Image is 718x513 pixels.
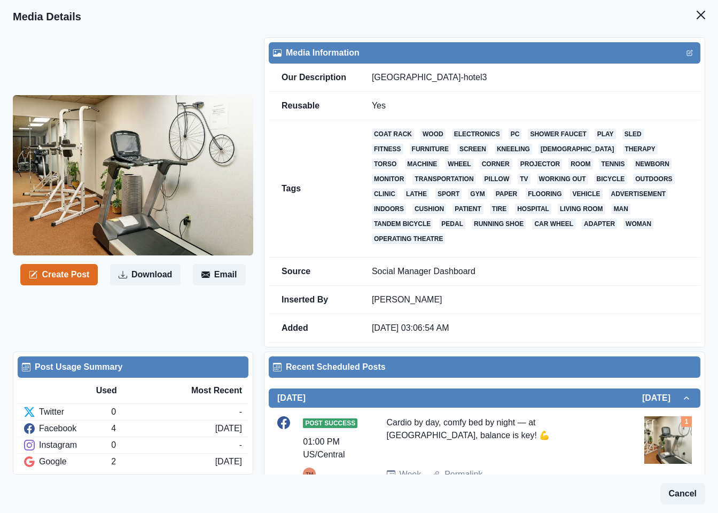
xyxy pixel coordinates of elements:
div: 0 [111,439,239,452]
a: adapter [582,219,617,229]
a: outdoors [633,174,674,184]
div: Post Usage Summary [22,361,244,374]
a: corner [480,159,512,169]
a: tire [490,204,509,214]
a: play [595,129,616,139]
a: paper [494,189,519,199]
div: Total Media Attached [681,416,692,427]
a: [DEMOGRAPHIC_DATA] [538,144,616,154]
a: coat rack [372,129,414,139]
a: tv [518,174,530,184]
div: Used [96,384,169,397]
div: Twitter [24,406,111,418]
a: advertisement [609,189,668,199]
div: Cardio by day, comfy bed by night — at [GEOGRAPHIC_DATA], balance is key! 💪 [387,416,615,460]
a: pillow [482,174,512,184]
div: [DATE] [215,455,242,468]
a: gym [468,189,487,199]
a: furniture [410,144,451,154]
a: flooring [526,189,564,199]
div: - [239,439,242,452]
a: sled [622,129,644,139]
div: Recent Scheduled Posts [273,361,696,374]
a: room [568,159,592,169]
a: man [612,204,630,214]
td: Our Description [269,64,359,92]
a: [PERSON_NAME] [372,295,442,304]
td: Reusable [269,92,359,120]
div: Tony Manalo [306,468,313,480]
a: bicycle [595,174,627,184]
div: Google [24,455,111,468]
a: shower faucet [528,129,588,139]
a: projector [518,159,562,169]
button: Email [193,264,246,285]
img: hpk3jhnxssh4fwvv0k2j [13,95,253,255]
button: [DATE][DATE] [269,388,700,408]
h2: [DATE] [277,393,306,403]
a: newborn [634,159,672,169]
span: Post Success [303,418,357,428]
a: monitor [372,174,406,184]
div: 0 [111,406,239,418]
a: wheel [446,159,473,169]
a: kneeling [495,144,532,154]
div: Facebook [24,422,111,435]
div: 2 [111,455,215,468]
a: woman [623,219,653,229]
td: Yes [359,92,700,120]
a: screen [457,144,488,154]
button: Close [690,4,712,26]
a: fitness [372,144,403,154]
a: car wheel [532,219,575,229]
td: [GEOGRAPHIC_DATA]-hotel3 [359,64,700,92]
td: Source [269,258,359,286]
h2: [DATE] [642,393,681,403]
a: living room [558,204,605,214]
a: clinic [372,189,397,199]
a: running shoe [472,219,526,229]
a: Week [400,468,422,481]
img: hpk3jhnxssh4fwvv0k2j [644,416,692,464]
button: Cancel [660,483,705,504]
a: machine [405,159,439,169]
a: pedal [439,219,465,229]
div: [DATE] [215,422,242,435]
button: Download [110,264,181,285]
a: transportation [412,174,475,184]
td: Tags [269,120,359,258]
a: therapy [623,144,658,154]
a: wood [420,129,446,139]
td: [DATE] 03:06:54 AM [359,314,700,343]
div: - [239,406,242,418]
a: cushion [412,204,446,214]
a: vehicle [570,189,602,199]
a: operating theatre [372,234,446,244]
p: Social Manager Dashboard [372,266,688,277]
div: 01:00 PM US/Central [303,436,356,461]
button: Edit [683,46,696,59]
a: Permalink [444,468,482,481]
td: Inserted By [269,286,359,314]
a: patient [452,204,483,214]
a: sport [435,189,462,199]
td: Added [269,314,359,343]
a: hospital [515,204,551,214]
a: electronics [452,129,502,139]
a: torso [372,159,399,169]
button: Create Post [20,264,98,285]
div: Media Information [273,46,696,59]
div: Instagram [24,439,111,452]
a: indoors [372,204,406,214]
a: tennis [599,159,627,169]
a: pc [509,129,522,139]
div: Most Recent [169,384,242,397]
a: lathe [404,189,429,199]
div: 4 [111,422,215,435]
a: working out [537,174,588,184]
a: tandem bicycle [372,219,433,229]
